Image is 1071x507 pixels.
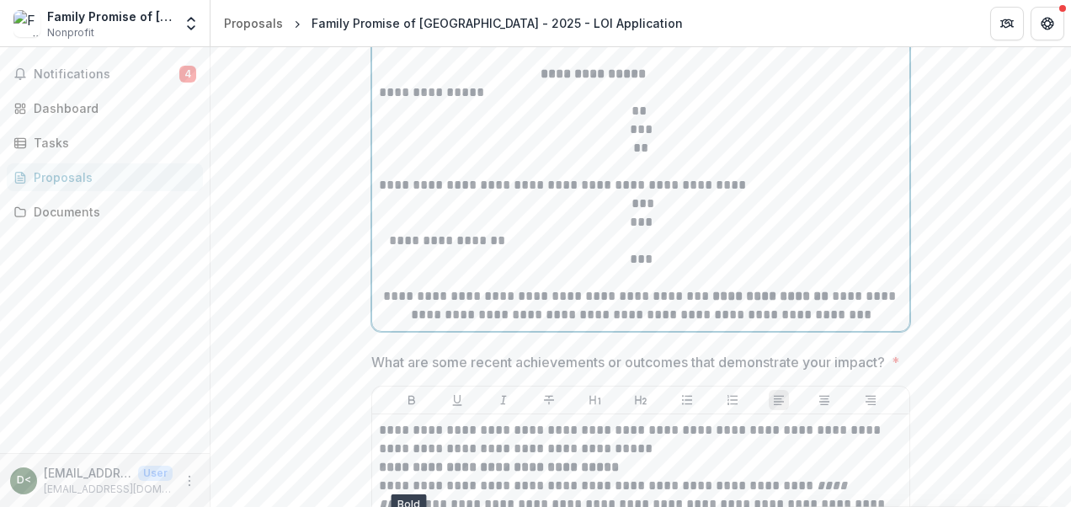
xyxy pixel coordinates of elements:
[34,168,189,186] div: Proposals
[312,14,683,32] div: Family Promise of [GEOGRAPHIC_DATA] - 2025 - LOI Application
[539,390,559,410] button: Strike
[631,390,651,410] button: Heading 2
[585,390,605,410] button: Heading 1
[47,8,173,25] div: Family Promise of [GEOGRAPHIC_DATA]
[814,390,834,410] button: Align Center
[861,390,881,410] button: Align Right
[34,67,179,82] span: Notifications
[179,471,200,491] button: More
[493,390,514,410] button: Italicize
[7,163,203,191] a: Proposals
[447,390,467,410] button: Underline
[217,11,690,35] nav: breadcrumb
[217,11,290,35] a: Proposals
[44,482,173,497] p: [EMAIL_ADDRESS][DOMAIN_NAME]
[7,198,203,226] a: Documents
[13,10,40,37] img: Family Promise of Lehigh Valley
[677,390,697,410] button: Bullet List
[990,7,1024,40] button: Partners
[1031,7,1064,40] button: Get Help
[7,129,203,157] a: Tasks
[138,466,173,481] p: User
[402,390,422,410] button: Bold
[44,464,131,482] p: [EMAIL_ADDRESS][DOMAIN_NAME] <[EMAIL_ADDRESS][DOMAIN_NAME]> <[EMAIL_ADDRESS][DOMAIN_NAME]> <[EMAI...
[34,134,189,152] div: Tasks
[47,25,94,40] span: Nonprofit
[224,14,283,32] div: Proposals
[769,390,789,410] button: Align Left
[722,390,743,410] button: Ordered List
[7,61,203,88] button: Notifications4
[179,7,203,40] button: Open entity switcher
[34,99,189,117] div: Dashboard
[17,475,31,486] div: devdirector@fplehighvalley.org <devdirector@fplehighvalley.org> <devdirector@fplehighvalley.org> ...
[7,94,203,122] a: Dashboard
[179,66,196,83] span: 4
[34,203,189,221] div: Documents
[371,352,885,372] p: What are some recent achievements or outcomes that demonstrate your impact?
